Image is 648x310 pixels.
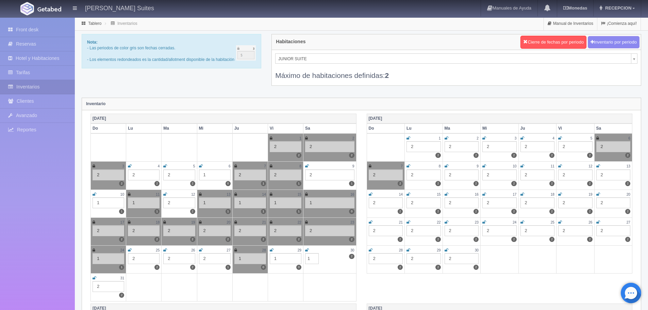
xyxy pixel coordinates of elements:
[299,136,301,140] small: 1
[120,276,124,280] small: 31
[226,237,231,242] label: 2
[558,141,593,152] div: 2
[191,193,195,196] small: 12
[275,64,637,80] div: Máximo de habitaciones definidas:
[261,237,266,242] label: 2
[126,124,162,133] th: Lu
[190,237,195,242] label: 2
[439,136,441,140] small: 1
[369,225,403,236] div: 2
[264,164,266,168] small: 7
[122,164,124,168] small: 3
[227,193,230,196] small: 13
[234,253,266,264] div: 1
[477,164,479,168] small: 9
[227,221,230,224] small: 20
[398,209,403,214] label: 2
[128,253,160,264] div: 2
[91,114,356,124] th: [DATE]
[398,181,403,186] label: 2
[298,248,301,252] small: 29
[119,237,124,242] label: 2
[85,3,154,12] h4: [PERSON_NAME] Suites
[234,169,266,180] div: 2
[158,164,160,168] small: 4
[226,209,231,214] label: 1
[156,193,160,196] small: 11
[511,181,516,186] label: 2
[587,209,592,214] label: 2
[588,193,592,196] small: 19
[270,169,301,180] div: 2
[520,197,555,208] div: 2
[439,164,441,168] small: 8
[628,136,630,140] small: 6
[443,124,481,133] th: Ma
[163,169,195,180] div: 2
[596,141,631,152] div: 2
[520,36,586,49] button: Cierre de fechas por periodo
[627,221,630,224] small: 27
[513,164,516,168] small: 10
[399,193,403,196] small: 14
[190,181,195,186] label: 2
[437,248,441,252] small: 29
[349,181,354,186] label: 1
[93,197,124,208] div: 1
[596,197,631,208] div: 2
[268,124,303,133] th: Vi
[93,225,124,236] div: 2
[262,248,266,252] small: 28
[551,193,554,196] small: 18
[549,209,554,214] label: 2
[236,45,256,61] img: cutoff.png
[625,209,630,214] label: 2
[305,197,354,208] div: 1
[193,164,195,168] small: 5
[190,265,195,270] label: 2
[199,169,231,180] div: 1
[93,253,124,264] div: 1
[398,237,403,242] label: 2
[513,193,516,196] small: 17
[625,181,630,186] label: 2
[551,221,554,224] small: 25
[350,248,354,252] small: 30
[513,221,516,224] small: 24
[552,136,554,140] small: 4
[298,221,301,224] small: 22
[20,2,34,15] img: Getabed
[296,153,301,158] label: 2
[518,124,556,133] th: Ju
[435,209,441,214] label: 2
[588,36,639,49] button: Inventario por periodo
[445,225,479,236] div: 2
[261,181,266,186] label: 1
[473,237,479,242] label: 2
[473,209,479,214] label: 2
[591,136,593,140] small: 5
[82,34,261,68] div: - Las periodos de color gris son fechas cerradas. - Los elementos redondeados es la cantidad/allo...
[482,141,517,152] div: 2
[128,197,160,208] div: 1
[481,124,519,133] th: Mi
[627,193,630,196] small: 20
[349,153,354,158] label: 2
[520,141,555,152] div: 2
[435,181,441,186] label: 2
[234,197,266,208] div: 1
[482,169,517,180] div: 2
[445,253,479,264] div: 2
[261,209,266,214] label: 1
[406,225,441,236] div: 2
[190,209,195,214] label: 2
[475,248,479,252] small: 30
[473,181,479,186] label: 2
[477,136,479,140] small: 2
[276,39,305,44] h4: Habitaciones
[352,164,354,168] small: 9
[270,197,301,208] div: 1
[520,225,555,236] div: 2
[558,169,593,180] div: 2
[549,181,554,186] label: 2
